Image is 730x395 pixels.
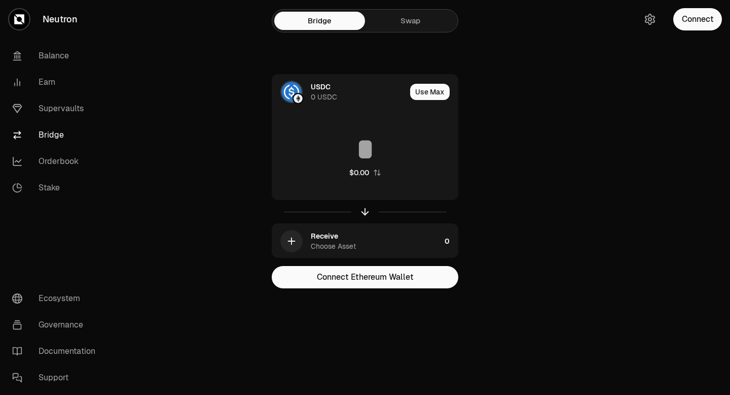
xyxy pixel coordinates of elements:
a: Earn [4,69,109,95]
button: ReceiveChoose Asset0 [272,224,458,258]
a: Orderbook [4,148,109,175]
div: USDC [311,82,331,92]
div: 0 USDC [311,92,337,102]
div: Receive [311,231,338,241]
div: Choose Asset [311,241,356,251]
a: Supervaults [4,95,109,122]
div: 0 [445,224,458,258]
a: Stake [4,175,109,201]
div: $0.00 [349,168,369,178]
img: Ethereum Logo [294,94,303,103]
div: ReceiveChoose Asset [272,224,441,258]
a: Bridge [4,122,109,148]
button: Connect [673,8,722,30]
a: Bridge [274,12,365,30]
a: Governance [4,312,109,338]
a: Ecosystem [4,285,109,312]
img: USDC Logo [281,82,302,102]
button: Use Max [410,84,450,100]
button: Connect Ethereum Wallet [272,266,458,288]
button: $0.00 [349,168,381,178]
a: Swap [365,12,456,30]
a: Balance [4,43,109,69]
a: Documentation [4,338,109,365]
a: Support [4,365,109,391]
div: USDC LogoEthereum LogoUSDC0 USDC [272,75,406,109]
